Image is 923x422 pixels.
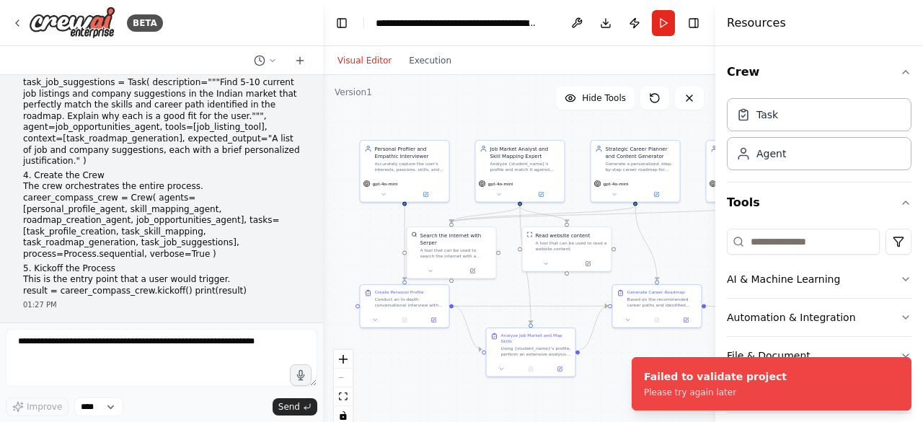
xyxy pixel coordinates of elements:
div: Conduct an in-depth conversational interview with {student_name}. Ask probing questions about the... [375,296,445,308]
button: Hide left sidebar [332,13,352,33]
div: Generate a personalized, step-by-step career roadmap for {student_name}, including actionable lea... [606,161,676,172]
img: ScrapeWebsiteTool [527,232,533,237]
g: Edge from 103917de-feff-43e1-bc64-2bc97b5461d3 to 2f081a01-e670-4005-9995-be26345656bb [454,302,482,353]
h1: The crew orchestrates the entire process. [23,181,300,193]
button: AI & Machine Learning [727,260,911,298]
button: Open in side panel [521,190,562,199]
button: Open in side panel [547,365,572,374]
button: Automation & Integration [727,299,911,336]
button: Hide Tools [556,87,635,110]
g: Edge from c00ef1c9-4939-41c3-aa0f-82ef5ff6d700 to bea89aeb-380f-4235-8b0e-d67a25a79bb4 [516,206,570,222]
button: No output available [642,316,672,325]
button: Tools [727,183,911,223]
img: Logo [29,6,115,39]
g: Edge from 2f081a01-e670-4005-9995-be26345656bb to a4480d6b-0618-45fd-99a3-c799c7528ea8 [580,302,608,353]
div: Create Personal Profile [375,289,424,295]
div: Strategic Career Planner and Content GeneratorGenerate a personalized, step-by-step career roadma... [591,140,681,203]
button: Start a new chat [288,52,312,69]
div: Agent [756,146,786,161]
div: 01:27 PM [23,299,300,310]
button: Send [273,398,317,416]
g: Edge from a4480d6b-0618-45fd-99a3-c799c7528ea8 to 7fbdd0d0-0c01-485b-942e-891676b7ed8e [706,302,734,312]
g: Edge from 11e64a95-aa71-4fb4-b21b-6903576f2742 to 103917de-feff-43e1-bc64-2bc97b5461d3 [401,206,408,280]
p: career_compass_crew = Crew( agents=[personal_profile_agent, skill_mapping_agent, roadmap_creation... [23,193,300,260]
div: Analyze Job Market and Map SkillsUsing {student_name}'s profile, perform an extensive analysis of... [486,328,576,377]
span: gpt-4o-mini [373,181,398,187]
img: SerperDevTool [412,232,418,237]
div: Personal Profiler and Empathic Interviewer [375,145,445,159]
h1: This is the entry point that a user would trigger. [23,274,300,286]
button: Improve [6,397,69,416]
div: Job Market Analyst and Skill Mapping ExpertAnalyze {student_name}'s profile and match it against ... [475,140,565,203]
g: Edge from c00ef1c9-4939-41c3-aa0f-82ef5ff6d700 to 2f081a01-e670-4005-9995-be26345656bb [516,206,534,323]
div: Accurately capture the user's interests, passions, skills, and career aspirations through an enga... [375,161,445,172]
div: A tool that can be used to read a website content. [536,240,607,252]
div: Analyze {student_name}'s profile and match it against real-time job market data in [GEOGRAPHIC_DA... [490,161,560,172]
button: Open in side panel [636,190,677,199]
div: Generate Career RoadmapBased on the recommended career paths and identified skills for {student_n... [612,284,702,328]
button: No output available [516,365,546,374]
span: gpt-4o-mini [604,181,629,187]
div: Search the internet with Serper [420,232,492,246]
button: Switch to previous chat [248,52,283,69]
div: Crew [727,92,911,182]
nav: breadcrumb [376,16,538,30]
div: Please try again later [644,387,787,398]
span: Send [278,401,300,413]
button: Crew [727,52,911,92]
button: File & Document [727,337,911,374]
div: BETA [127,14,163,32]
div: A tool that can be used to search the internet with a search_query. Supports different search typ... [420,247,492,259]
div: Personal Profiler and Empathic InterviewerAccurately capture the user's interests, passions, skil... [360,140,450,203]
button: fit view [334,387,353,406]
div: ScrapeWebsiteToolRead website contentA tool that can be used to read a website content. [522,227,612,272]
div: Strategic Career Planner and Content Generator [606,145,676,159]
h1: 5. Kickoff the Process [23,263,300,275]
div: Generate Career Roadmap [627,289,685,295]
div: Version 1 [335,87,372,98]
div: Task [756,107,778,122]
button: Execution [400,52,460,69]
div: Create Personal ProfileConduct an in-depth conversational interview with {student_name}. Ask prob... [360,284,450,328]
div: Analyze Job Market and Map Skills [501,333,571,344]
div: Failed to validate project [644,369,787,384]
button: Hide right sidebar [684,13,704,33]
button: Open in side panel [421,316,446,325]
button: Visual Editor [329,52,400,69]
g: Edge from 103917de-feff-43e1-bc64-2bc97b5461d3 to a4480d6b-0618-45fd-99a3-c799c7528ea8 [454,302,608,309]
span: Hide Tools [582,92,626,104]
button: Open in side panel [674,316,698,325]
g: Edge from a7984182-335f-44d5-a514-87030b62d493 to a4480d6b-0618-45fd-99a3-c799c7528ea8 [632,206,661,280]
div: Job Market Analyst and Skill Mapping Expert [490,145,560,159]
div: Read website content [536,232,591,239]
h1: 4. Create the Crew [23,170,300,182]
button: Open in side panel [568,260,609,268]
div: SerperDevToolSearch the internet with SerperA tool that can be used to search the internet with a... [407,227,497,279]
p: task_job_suggestions = Task( description="""Find 5-10 current job listings and company suggestion... [23,77,300,167]
p: result = career_compass_crew.kickoff() print(result) [23,286,300,297]
span: gpt-4o-mini [488,181,513,187]
button: No output available [389,316,420,325]
button: Click to speak your automation idea [290,364,312,386]
g: Edge from 997f0904-1d5c-469d-8c79-011f80fd8930 to 59f771c4-c4c9-42a9-b3d9-73bd9d1330f5 [448,206,754,222]
div: Based on the recommended career paths and identified skills for {student_name}, create a detailed... [627,296,697,308]
button: Open in side panel [452,267,493,276]
g: Edge from c00ef1c9-4939-41c3-aa0f-82ef5ff6d700 to 59f771c4-c4c9-42a9-b3d9-73bd9d1330f5 [448,206,524,222]
span: Improve [27,401,62,413]
h4: Resources [727,14,786,32]
button: Open in side panel [405,190,446,199]
button: zoom in [334,350,353,369]
div: Using {student_name}'s profile, perform an extensive analysis of the Indian job market focusing o... [501,346,571,357]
